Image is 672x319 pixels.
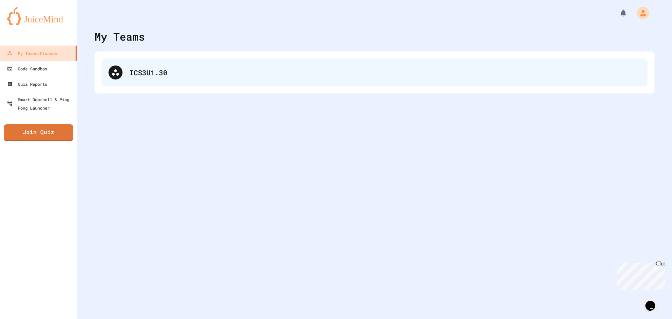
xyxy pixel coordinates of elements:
iframe: chat widget [614,261,665,290]
div: My Notifications [606,7,629,19]
div: Code Sandbox [7,64,47,73]
div: My Account [629,5,651,21]
div: My Teams [94,29,145,44]
div: Smart Doorbell & Ping Pong Launcher [7,95,74,112]
div: My Teams/Classes [7,49,57,57]
div: ICS3U1.30 [129,67,640,78]
iframe: chat widget [643,291,665,312]
a: Join Quiz [4,124,73,141]
div: Chat with us now!Close [3,3,48,44]
div: ICS3U1.30 [101,58,647,86]
img: logo-orange.svg [7,7,70,25]
div: Quiz Reports [7,80,47,88]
